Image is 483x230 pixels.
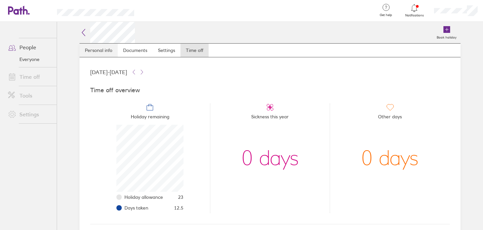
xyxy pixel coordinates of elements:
[124,205,148,211] span: Days taken
[174,205,183,211] span: 12.5
[433,22,461,43] a: Book holiday
[180,44,209,57] a: Time off
[178,194,183,200] span: 23
[79,44,118,57] a: Personal info
[3,70,57,83] a: Time off
[241,125,299,192] div: 0 days
[3,108,57,121] a: Settings
[3,89,57,102] a: Tools
[3,41,57,54] a: People
[3,54,57,65] a: Everyone
[131,111,169,125] span: Holiday remaining
[124,194,163,200] span: Holiday allowance
[90,69,127,75] span: [DATE] - [DATE]
[433,34,461,40] label: Book holiday
[90,87,450,94] h4: Time off overview
[361,125,419,192] div: 0 days
[378,111,402,125] span: Other days
[375,13,397,17] span: Get help
[153,44,180,57] a: Settings
[404,3,425,17] a: Notifications
[404,13,425,17] span: Notifications
[118,44,153,57] a: Documents
[251,111,289,125] span: Sickness this year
